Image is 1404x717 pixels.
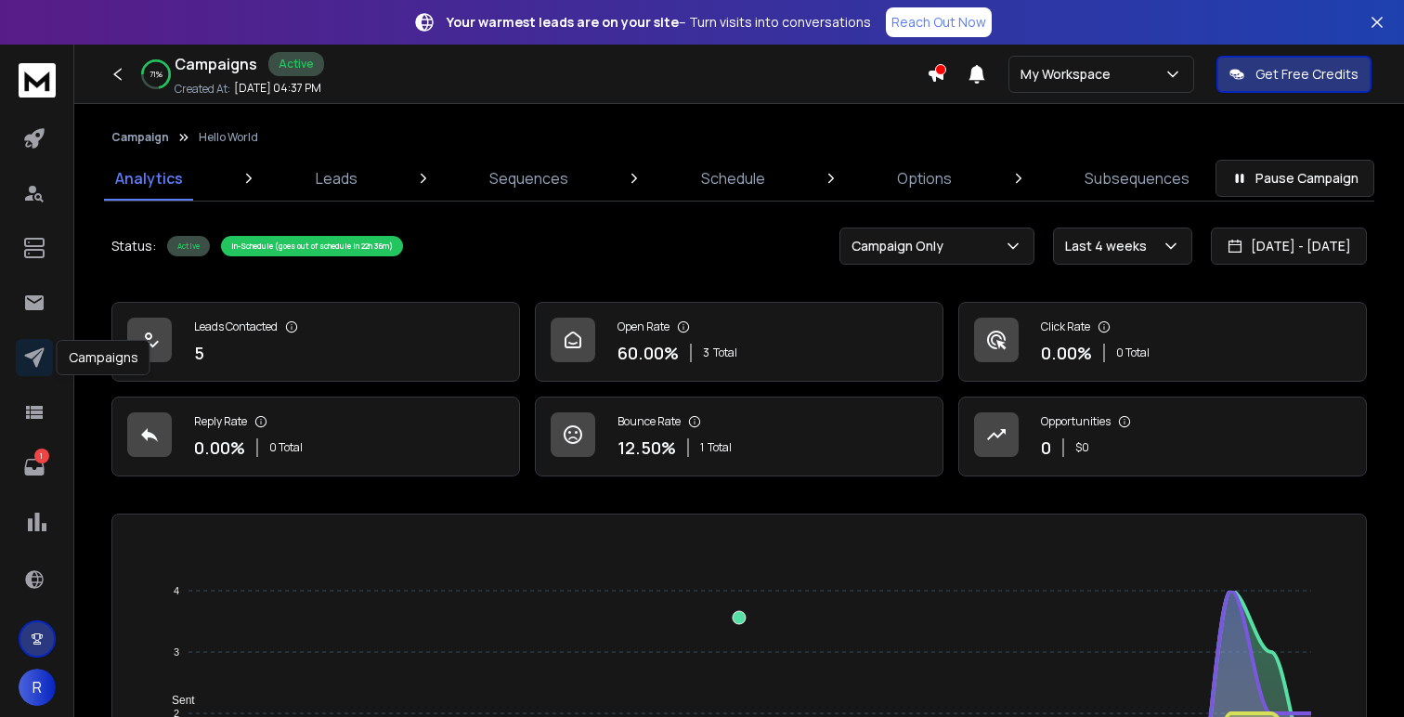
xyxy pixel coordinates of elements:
a: Options [886,156,963,201]
strong: Your warmest leads are on your site [447,13,679,31]
p: Click Rate [1041,319,1090,334]
span: 1 [700,440,704,455]
p: Leads [316,167,357,189]
a: Leads Contacted5 [111,302,520,382]
a: Open Rate60.00%3Total [535,302,943,382]
span: 3 [703,345,709,360]
p: My Workspace [1020,65,1118,84]
tspan: 3 [174,646,179,658]
button: R [19,669,56,706]
a: Analytics [104,156,194,201]
button: Pause Campaign [1215,160,1374,197]
a: Reach Out Now [886,7,992,37]
span: Total [713,345,737,360]
p: 5 [194,340,204,366]
button: Campaign [111,130,169,145]
div: Active [268,52,324,76]
p: Reach Out Now [891,13,986,32]
a: Reply Rate0.00%0 Total [111,397,520,476]
p: 71 % [149,69,162,80]
p: 0.00 % [194,435,245,461]
p: Leads Contacted [194,319,278,334]
button: Get Free Credits [1216,56,1371,93]
p: Reply Rate [194,414,247,429]
p: Last 4 weeks [1065,237,1154,255]
p: – Turn visits into conversations [447,13,871,32]
p: Subsequences [1085,167,1189,189]
button: [DATE] - [DATE] [1211,228,1367,265]
p: Campaign Only [851,237,951,255]
a: Click Rate0.00%0 Total [958,302,1367,382]
p: $ 0 [1075,440,1089,455]
span: Sent [158,694,195,707]
div: Campaigns [57,340,150,375]
p: Created At: [175,82,230,97]
p: Schedule [701,167,765,189]
p: 60.00 % [617,340,679,366]
span: Total [708,440,732,455]
p: Analytics [115,167,183,189]
a: Leads [305,156,369,201]
a: Sequences [478,156,579,201]
p: 12.50 % [617,435,676,461]
h1: Campaigns [175,53,257,75]
p: Sequences [489,167,568,189]
p: Opportunities [1041,414,1111,429]
p: Status: [111,237,156,255]
a: Subsequences [1073,156,1201,201]
p: [DATE] 04:37 PM [234,81,321,96]
p: Open Rate [617,319,669,334]
a: Schedule [690,156,776,201]
p: Bounce Rate [617,414,681,429]
a: Opportunities0$0 [958,397,1367,476]
p: Options [897,167,952,189]
p: 0 Total [1116,345,1150,360]
p: 0.00 % [1041,340,1092,366]
a: Bounce Rate12.50%1Total [535,397,943,476]
div: Active [167,236,210,256]
p: 1 [34,449,49,463]
p: 0 [1041,435,1051,461]
tspan: 4 [174,585,179,596]
p: 0 Total [269,440,303,455]
div: In-Schedule (goes out of schedule in 22h 36m) [221,236,403,256]
p: Hello World [199,130,258,145]
a: 1 [16,449,53,486]
img: logo [19,63,56,98]
p: Get Free Credits [1255,65,1358,84]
